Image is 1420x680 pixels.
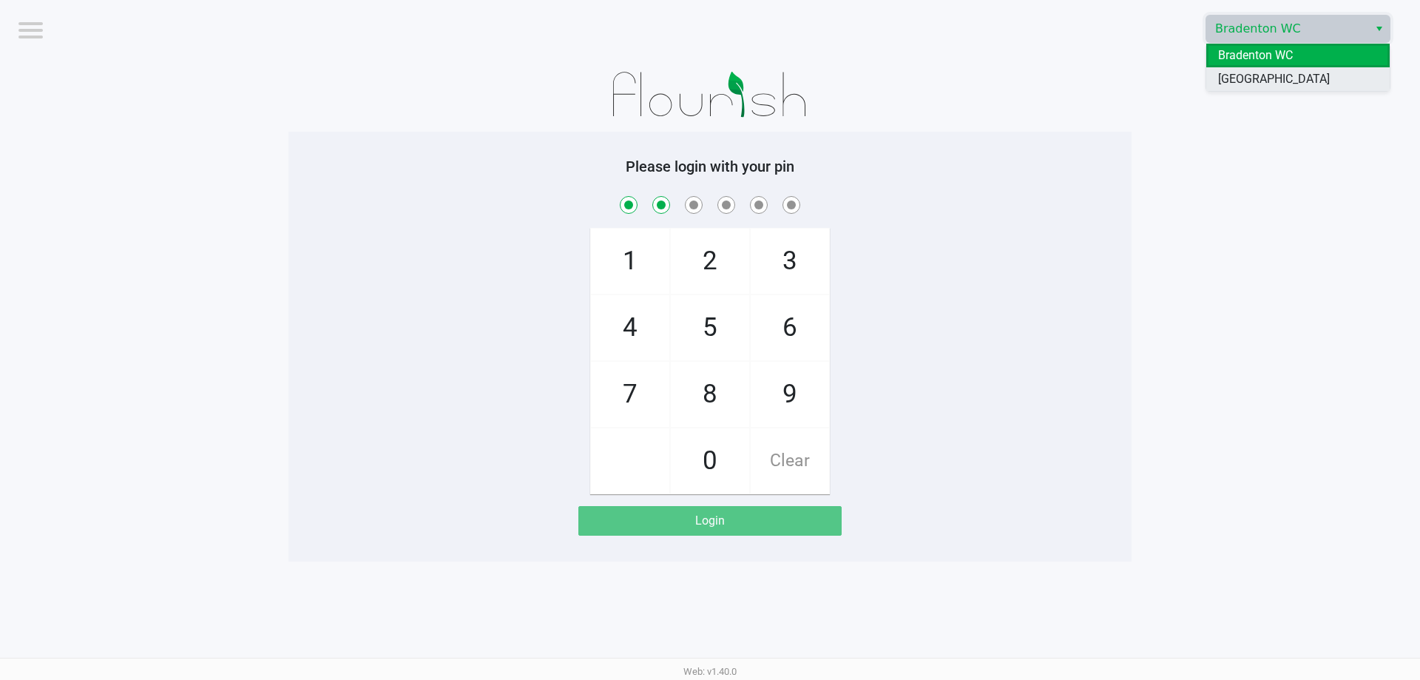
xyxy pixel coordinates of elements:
span: 8 [671,362,749,427]
span: Web: v1.40.0 [683,666,737,677]
span: 5 [671,295,749,360]
span: 1 [591,229,669,294]
span: 6 [751,295,829,360]
span: [GEOGRAPHIC_DATA] [1218,70,1330,88]
button: Select [1368,16,1390,42]
span: Bradenton WC [1218,47,1293,64]
span: 9 [751,362,829,427]
span: 3 [751,229,829,294]
h5: Please login with your pin [300,158,1120,175]
span: 4 [591,295,669,360]
span: Bradenton WC [1215,20,1359,38]
span: 2 [671,229,749,294]
span: Clear [751,428,829,494]
span: 7 [591,362,669,427]
span: 0 [671,428,749,494]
